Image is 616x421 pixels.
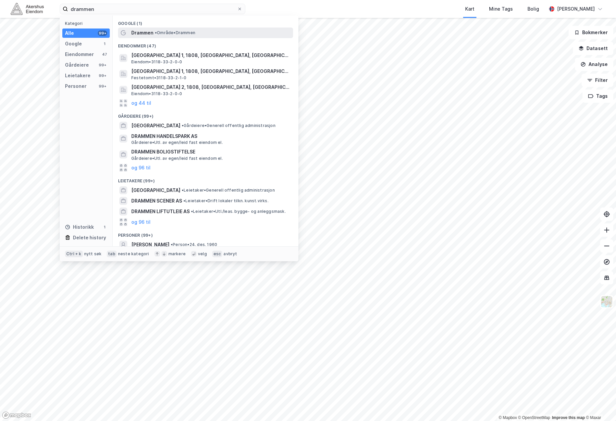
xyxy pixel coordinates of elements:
img: akershus-eiendom-logo.9091f326c980b4bce74ccdd9f866810c.svg [11,3,44,15]
div: markere [168,251,186,257]
span: DRAMMEN BOLIGSTIFTELSE [131,148,290,156]
div: Google (1) [113,16,298,28]
div: 1 [102,41,107,46]
button: Filter [582,74,613,87]
div: Eiendommer [65,50,94,58]
span: Gårdeiere • Utl. av egen/leid fast eiendom el. [131,140,223,145]
button: og 44 til [131,99,151,107]
div: Personer (99+) [113,227,298,239]
div: Kontrollprogram for chat [583,389,616,421]
span: Område • Drammen [155,30,195,35]
span: • [182,123,184,128]
div: Historikk [65,223,94,231]
a: Improve this map [552,415,585,420]
span: DRAMMEN SCENER AS [131,197,182,205]
div: neste kategori [118,251,149,257]
span: [PERSON_NAME] [131,241,169,249]
input: Søk på adresse, matrikkel, gårdeiere, leietakere eller personer [68,4,237,14]
div: Google [65,40,82,48]
div: 99+ [98,73,107,78]
span: DRAMMEN HANDELSPARK AS [131,132,290,140]
span: Gårdeiere • Utl. av egen/leid fast eiendom el. [131,156,223,161]
div: 47 [102,52,107,57]
div: avbryt [223,251,237,257]
span: • [182,188,184,193]
span: • [155,30,157,35]
div: Alle [65,29,74,37]
button: Tags [583,90,613,103]
span: • [183,198,185,203]
span: [GEOGRAPHIC_DATA] 1, 1808, [GEOGRAPHIC_DATA], [GEOGRAPHIC_DATA] [131,51,290,59]
span: DRAMMEN LIFTUTLEIE AS [131,208,190,215]
div: velg [198,251,207,257]
iframe: Chat Widget [583,389,616,421]
a: Mapbox [499,415,517,420]
span: [GEOGRAPHIC_DATA] 1, 1808, [GEOGRAPHIC_DATA], [GEOGRAPHIC_DATA] [131,67,290,75]
div: Kategori [65,21,110,26]
div: 1 [102,224,107,230]
div: Ctrl + k [65,251,83,257]
button: Datasett [573,42,613,55]
span: Leietaker • Drift lokaler tilkn. kunst.virks. [183,198,269,204]
img: Z [600,295,613,308]
div: Gårdeiere (99+) [113,108,298,120]
div: 99+ [98,62,107,68]
div: Delete history [73,234,106,242]
span: Person • 24. des. 1960 [171,242,217,247]
div: 99+ [98,30,107,36]
div: [PERSON_NAME] [557,5,595,13]
div: Kart [465,5,474,13]
button: og 96 til [131,218,151,226]
a: Mapbox homepage [2,411,31,419]
div: Gårdeiere [65,61,89,69]
span: Leietaker • Utl./leas. bygge- og anleggsmask. [191,209,286,214]
span: Festetomt • 3118-33-2-1-0 [131,75,187,81]
div: tab [107,251,117,257]
span: • [171,242,173,247]
span: Gårdeiere • Generell offentlig administrasjon [182,123,276,128]
div: 99+ [98,84,107,89]
button: Analyse [575,58,613,71]
span: [GEOGRAPHIC_DATA] 2, 1808, [GEOGRAPHIC_DATA], [GEOGRAPHIC_DATA] [131,83,290,91]
button: og 96 til [131,164,151,172]
div: Leietakere [65,72,91,80]
span: [GEOGRAPHIC_DATA] [131,186,180,194]
div: esc [212,251,222,257]
a: OpenStreetMap [518,415,550,420]
div: Leietakere (99+) [113,173,298,185]
span: Eiendom • 3118-33-2-0-0 [131,91,182,96]
span: • [191,209,193,214]
div: Eiendommer (47) [113,38,298,50]
span: Drammen [131,29,154,37]
div: Mine Tags [489,5,513,13]
button: Bokmerker [569,26,613,39]
span: [GEOGRAPHIC_DATA] [131,122,180,130]
div: Bolig [527,5,539,13]
div: Personer [65,82,87,90]
span: Eiendom • 3118-33-2-0-0 [131,59,182,65]
span: Leietaker • Generell offentlig administrasjon [182,188,275,193]
div: nytt søk [84,251,102,257]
